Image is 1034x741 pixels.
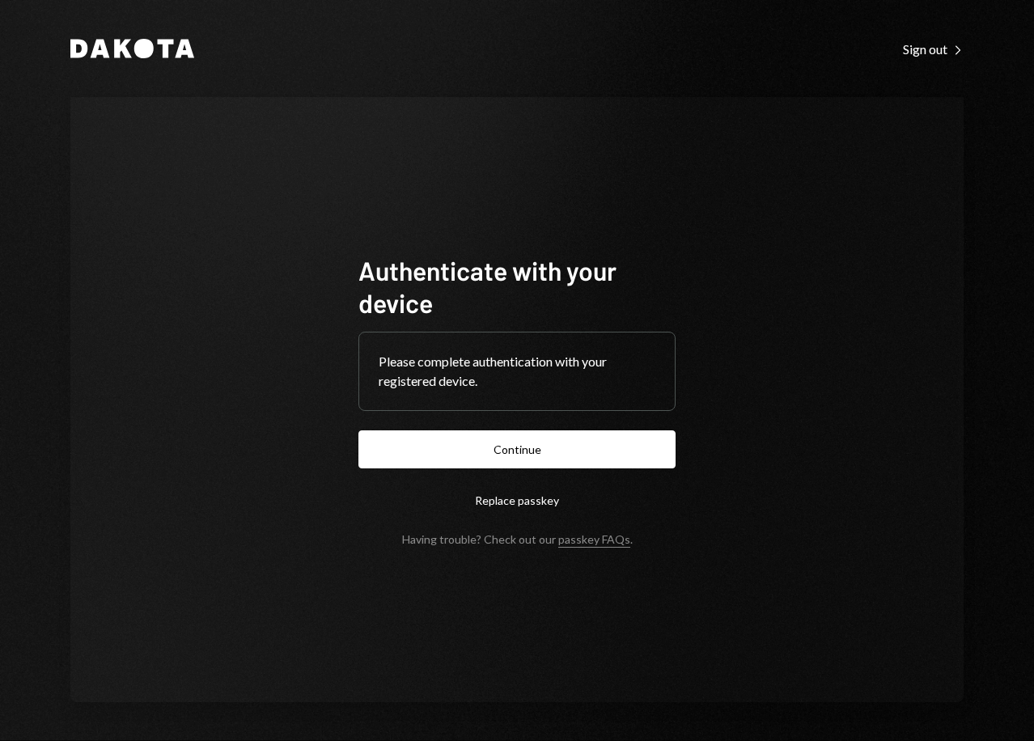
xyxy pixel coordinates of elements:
[379,352,655,391] div: Please complete authentication with your registered device.
[358,254,676,319] h1: Authenticate with your device
[558,532,630,548] a: passkey FAQs
[358,430,676,468] button: Continue
[358,481,676,519] button: Replace passkey
[903,40,964,57] a: Sign out
[903,41,964,57] div: Sign out
[402,532,633,546] div: Having trouble? Check out our .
